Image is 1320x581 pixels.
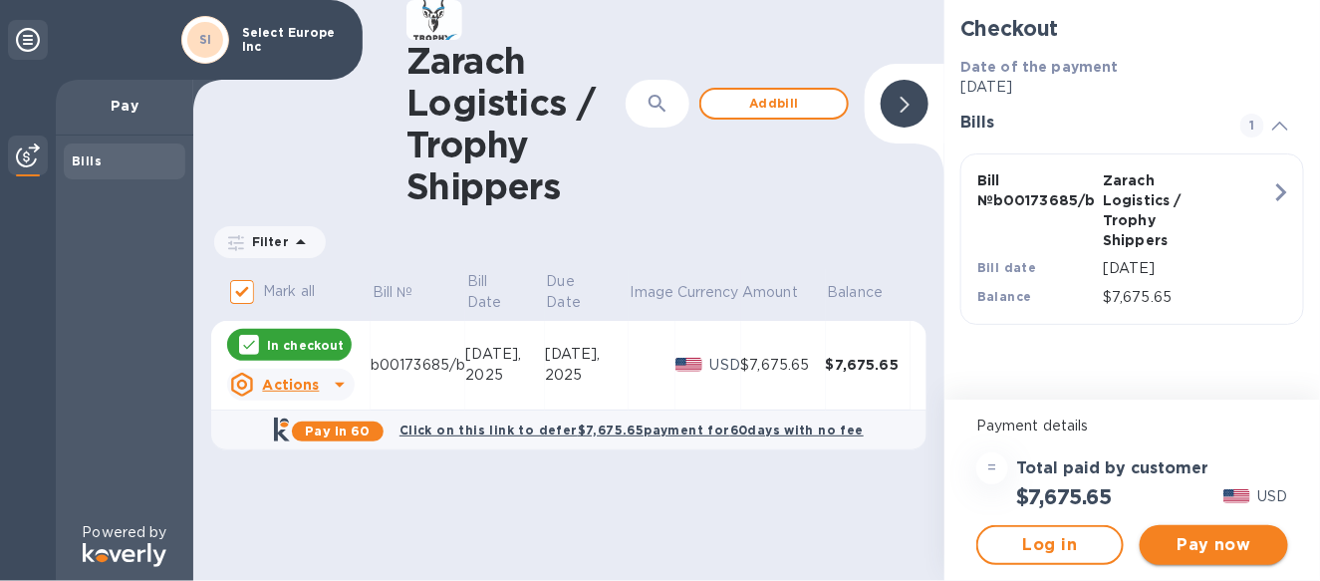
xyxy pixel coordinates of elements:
[699,88,849,120] button: Addbill
[1016,459,1208,478] h3: Total paid by customer
[976,452,1008,484] div: =
[373,282,439,303] span: Bill №
[72,153,102,168] b: Bills
[994,533,1106,557] span: Log in
[631,282,674,303] p: Image
[1016,484,1112,509] h2: $7,675.65
[1156,533,1271,557] span: Pay now
[1103,287,1271,308] p: $7,675.65
[1103,170,1220,250] p: Zarach Logistics / Trophy Shippers
[1258,486,1288,507] p: USD
[546,271,627,313] span: Due Date
[960,153,1304,325] button: Bill №b00173685/bZarach Logistics / Trophy ShippersBill date[DATE]Balance$7,675.65
[742,282,798,303] p: Amount
[546,271,601,313] p: Due Date
[1240,114,1264,138] span: 1
[1223,489,1250,503] img: USD
[826,355,911,375] div: $7,675.65
[677,282,739,303] p: Currency
[83,543,166,567] img: Logo
[710,355,741,376] p: USD
[399,423,864,437] b: Click on this link to defer $7,675.65 payment for 60 days with no fee
[244,233,289,250] p: Filter
[977,260,1037,275] b: Bill date
[960,77,1304,98] p: [DATE]
[72,96,177,116] p: Pay
[742,282,824,303] span: Amount
[960,16,1304,41] h2: Checkout
[675,358,702,372] img: USD
[545,365,629,386] div: 2025
[82,522,166,543] p: Powered by
[305,424,370,438] b: Pay in 60
[977,170,1095,210] p: Bill № b00173685/b
[960,59,1119,75] b: Date of the payment
[467,271,543,313] span: Bill Date
[371,355,465,376] div: b00173685/b
[373,282,413,303] p: Bill №
[465,344,544,365] div: [DATE],
[717,92,831,116] span: Add bill
[960,114,1216,133] h3: Bills
[406,40,626,207] h1: Zarach Logistics / Trophy Shippers
[467,271,517,313] p: Bill Date
[262,377,319,393] u: Actions
[267,337,344,354] p: In checkout
[263,281,315,302] p: Mark all
[242,26,342,54] p: Select Europe Inc
[976,525,1124,565] button: Log in
[465,365,544,386] div: 2025
[741,355,826,376] div: $7,675.65
[545,344,629,365] div: [DATE],
[1140,525,1287,565] button: Pay now
[827,282,909,303] span: Balance
[1103,258,1271,279] p: [DATE]
[199,32,212,47] b: SI
[827,282,883,303] p: Balance
[976,416,1288,436] p: Payment details
[977,289,1032,304] b: Balance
